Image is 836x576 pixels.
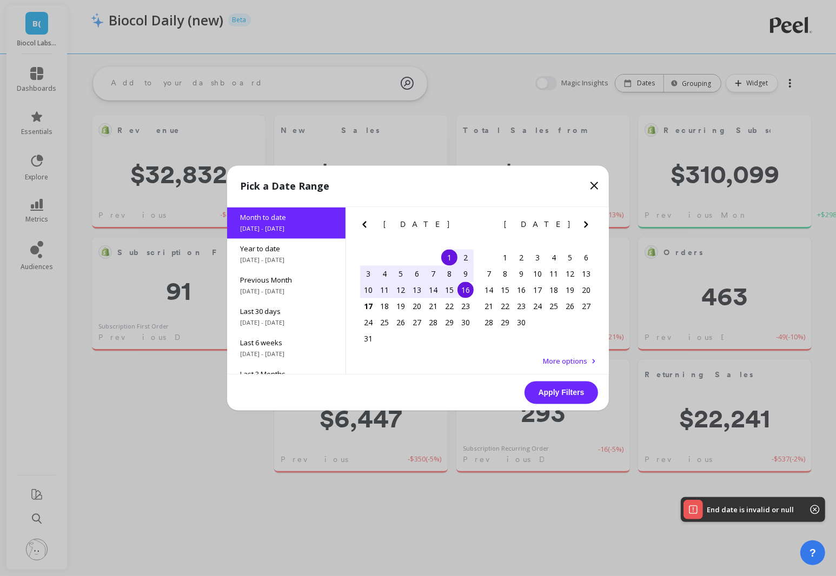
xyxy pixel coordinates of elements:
[497,298,513,314] div: Choose Monday, September 22nd, 2025
[376,298,393,314] div: Choose Monday, August 18th, 2025
[441,250,457,266] div: Choose Friday, August 1st, 2025
[425,266,441,282] div: Choose Thursday, August 7th, 2025
[529,298,546,314] div: Choose Wednesday, September 24th, 2025
[457,314,474,331] div: Choose Saturday, August 30th, 2025
[360,314,376,331] div: Choose Sunday, August 24th, 2025
[376,266,393,282] div: Choose Monday, August 4th, 2025
[360,331,376,347] div: Choose Sunday, August 31st, 2025
[409,314,425,331] div: Choose Wednesday, August 27th, 2025
[481,266,497,282] div: Choose Sunday, September 7th, 2025
[562,250,578,266] div: Choose Friday, September 5th, 2025
[529,282,546,298] div: Choose Wednesday, September 17th, 2025
[425,282,441,298] div: Choose Thursday, August 14th, 2025
[707,505,794,514] p: End date is invalid or null
[376,314,393,331] div: Choose Monday, August 25th, 2025
[409,282,425,298] div: Choose Wednesday, August 13th, 2025
[240,213,333,223] span: Month to date
[525,381,598,404] button: Apply Filters
[513,266,529,282] div: Choose Tuesday, September 9th, 2025
[376,282,393,298] div: Choose Monday, August 11th, 2025
[578,266,594,282] div: Choose Saturday, September 13th, 2025
[360,266,376,282] div: Choose Sunday, August 3rd, 2025
[546,266,562,282] div: Choose Thursday, September 11th, 2025
[810,545,816,560] span: ?
[497,282,513,298] div: Choose Monday, September 15th, 2025
[240,350,333,359] span: [DATE] - [DATE]
[481,314,497,331] div: Choose Sunday, September 28th, 2025
[441,282,457,298] div: Choose Friday, August 15th, 2025
[497,266,513,282] div: Choose Monday, September 8th, 2025
[479,218,496,236] button: Previous Month
[546,282,562,298] div: Choose Thursday, September 18th, 2025
[441,298,457,314] div: Choose Friday, August 22nd, 2025
[457,250,474,266] div: Choose Saturday, August 2nd, 2025
[457,266,474,282] div: Choose Saturday, August 9th, 2025
[409,266,425,282] div: Choose Wednesday, August 6th, 2025
[481,298,497,314] div: Choose Sunday, September 21st, 2025
[240,319,333,327] span: [DATE] - [DATE]
[800,540,825,565] button: ?
[441,266,457,282] div: Choose Friday, August 8th, 2025
[383,220,451,229] span: [DATE]
[393,314,409,331] div: Choose Tuesday, August 26th, 2025
[240,225,333,233] span: [DATE] - [DATE]
[513,298,529,314] div: Choose Tuesday, September 23rd, 2025
[546,250,562,266] div: Choose Thursday, September 4th, 2025
[562,266,578,282] div: Choose Friday, September 12th, 2025
[459,218,476,236] button: Next Month
[497,314,513,331] div: Choose Monday, September 29th, 2025
[425,314,441,331] div: Choose Thursday, August 28th, 2025
[409,298,425,314] div: Choose Wednesday, August 20th, 2025
[513,314,529,331] div: Choose Tuesday, September 30th, 2025
[578,298,594,314] div: Choose Saturday, September 27th, 2025
[546,298,562,314] div: Choose Thursday, September 25th, 2025
[240,338,333,348] span: Last 6 weeks
[529,250,546,266] div: Choose Wednesday, September 3rd, 2025
[543,357,587,366] span: More options
[240,307,333,317] span: Last 30 days
[240,256,333,265] span: [DATE] - [DATE]
[457,298,474,314] div: Choose Saturday, August 23rd, 2025
[360,282,376,298] div: Choose Sunday, August 10th, 2025
[240,244,333,254] span: Year to date
[240,276,333,285] span: Previous Month
[504,220,572,229] span: [DATE]
[513,250,529,266] div: Choose Tuesday, September 2nd, 2025
[580,218,597,236] button: Next Month
[481,282,497,298] div: Choose Sunday, September 14th, 2025
[562,282,578,298] div: Choose Friday, September 19th, 2025
[457,282,474,298] div: Choose Saturday, August 16th, 2025
[562,298,578,314] div: Choose Friday, September 26th, 2025
[240,370,333,379] span: Last 3 Months
[360,250,474,347] div: month 2025-08
[393,266,409,282] div: Choose Tuesday, August 5th, 2025
[358,218,375,236] button: Previous Month
[393,282,409,298] div: Choose Tuesday, August 12th, 2025
[360,298,376,314] div: Choose Sunday, August 17th, 2025
[481,250,594,331] div: month 2025-09
[578,282,594,298] div: Choose Saturday, September 20th, 2025
[578,250,594,266] div: Choose Saturday, September 6th, 2025
[441,314,457,331] div: Choose Friday, August 29th, 2025
[240,287,333,296] span: [DATE] - [DATE]
[529,266,546,282] div: Choose Wednesday, September 10th, 2025
[513,282,529,298] div: Choose Tuesday, September 16th, 2025
[425,298,441,314] div: Choose Thursday, August 21st, 2025
[240,179,329,194] p: Pick a Date Range
[497,250,513,266] div: Choose Monday, September 1st, 2025
[393,298,409,314] div: Choose Tuesday, August 19th, 2025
